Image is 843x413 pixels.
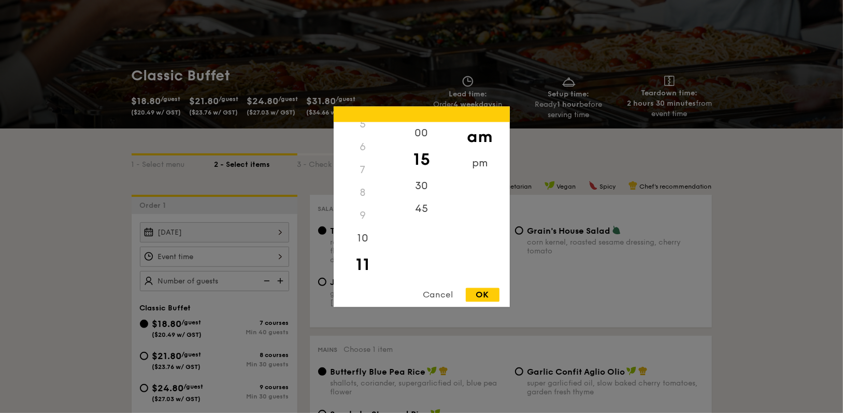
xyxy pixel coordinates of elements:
[392,175,451,197] div: 30
[334,113,392,136] div: 5
[466,288,499,302] div: OK
[392,145,451,175] div: 15
[413,288,464,302] div: Cancel
[334,227,392,250] div: 10
[392,122,451,145] div: 00
[334,181,392,204] div: 8
[334,204,392,227] div: 9
[451,152,509,175] div: pm
[334,250,392,280] div: 11
[392,197,451,220] div: 45
[334,159,392,181] div: 7
[334,136,392,159] div: 6
[451,122,509,152] div: am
